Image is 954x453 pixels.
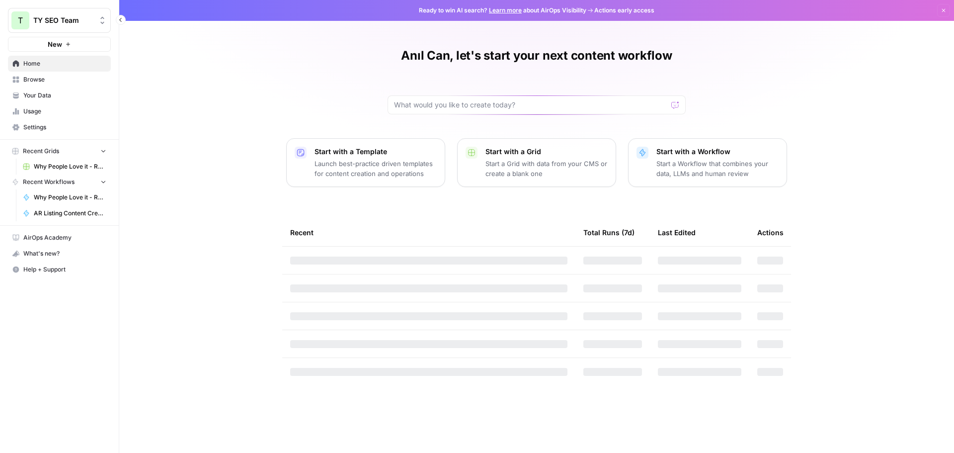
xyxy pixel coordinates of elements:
span: Help + Support [23,265,106,274]
a: Why People Love it - RO PDP Content [Anil] Grid [18,159,111,175]
a: Usage [8,103,111,119]
a: Why People Love it - RO PDP Content [Anil] [18,189,111,205]
span: Settings [23,123,106,132]
p: Start with a Template [315,147,437,157]
span: New [48,39,62,49]
div: Recent [290,219,567,246]
p: Start a Grid with data from your CMS or create a blank one [485,159,608,179]
p: Start a Workflow that combines your data, LLMs and human review [656,159,779,179]
a: Your Data [8,88,111,103]
a: Learn more [489,6,522,14]
button: Start with a GridStart a Grid with data from your CMS or create a blank one [457,138,616,187]
button: What's new? [8,246,111,262]
span: Your Data [23,91,106,100]
span: Home [23,59,106,68]
span: Ready to win AI search? about AirOps Visibility [419,6,586,15]
span: T [18,14,23,26]
span: Browse [23,75,106,84]
button: New [8,37,111,52]
a: Settings [8,119,111,135]
a: AR Listing Content Creation [18,205,111,221]
button: Recent Workflows [8,175,111,189]
span: Why People Love it - RO PDP Content [Anil] Grid [34,162,106,171]
span: AR Listing Content Creation [34,209,106,218]
div: Last Edited [658,219,696,246]
div: Total Runs (7d) [583,219,635,246]
p: Start with a Grid [485,147,608,157]
div: What's new? [8,246,110,261]
p: Launch best-practice driven templates for content creation and operations [315,159,437,179]
button: Help + Support [8,262,111,277]
h1: Anıl Can, let's start your next content workflow [401,48,672,64]
a: Home [8,56,111,72]
div: Actions [757,219,784,246]
button: Start with a TemplateLaunch best-practice driven templates for content creation and operations [286,138,445,187]
p: Start with a Workflow [656,147,779,157]
span: Recent Workflows [23,178,75,186]
span: Actions early access [594,6,654,15]
input: What would you like to create today? [394,100,667,110]
a: AirOps Academy [8,230,111,246]
a: Browse [8,72,111,88]
span: TY SEO Team [33,15,93,25]
button: Start with a WorkflowStart a Workflow that combines your data, LLMs and human review [628,138,787,187]
button: Workspace: TY SEO Team [8,8,111,33]
span: Why People Love it - RO PDP Content [Anil] [34,193,106,202]
span: Usage [23,107,106,116]
span: Recent Grids [23,147,59,156]
span: AirOps Academy [23,233,106,242]
button: Recent Grids [8,144,111,159]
